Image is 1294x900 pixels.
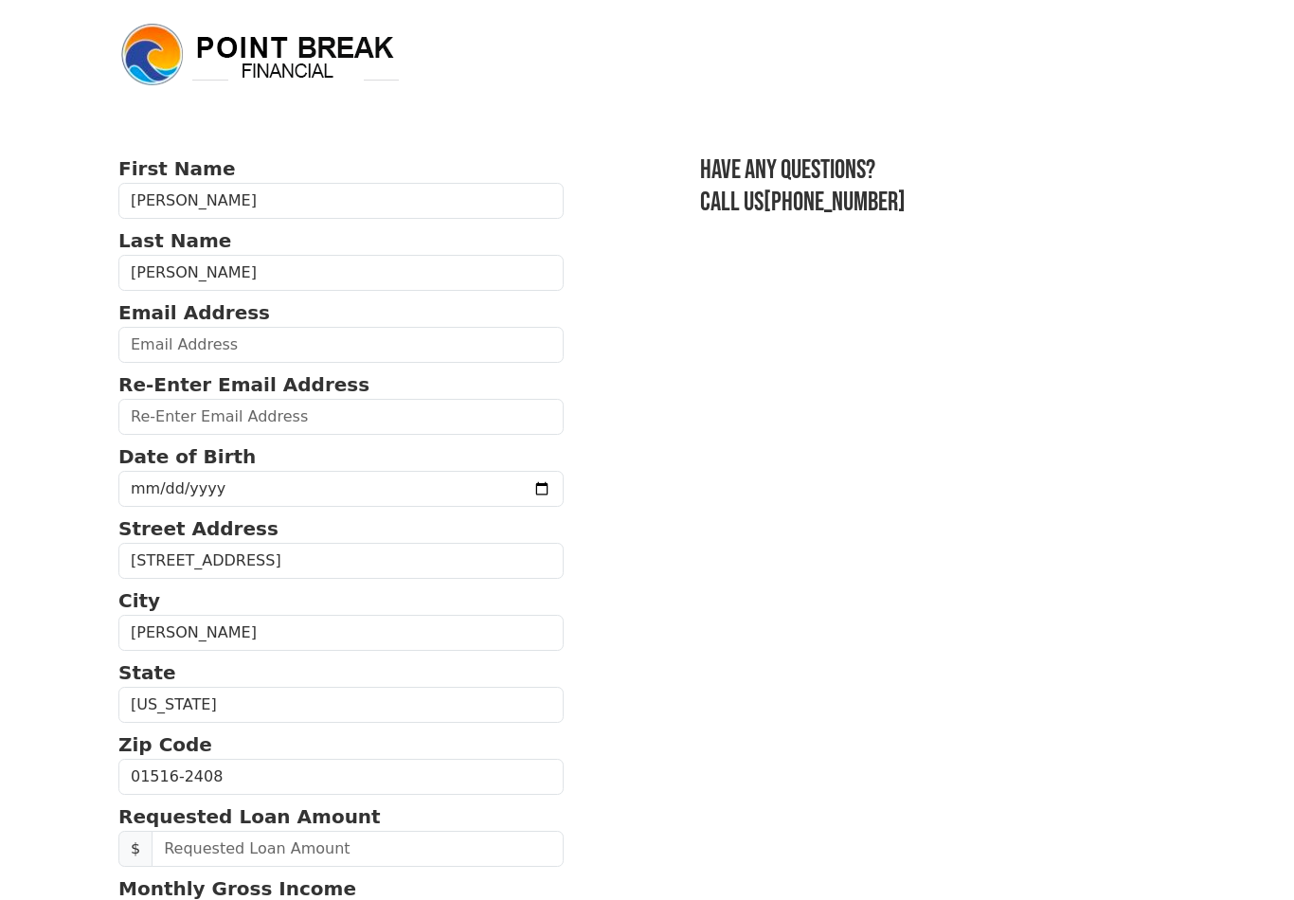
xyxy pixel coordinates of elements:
[118,543,564,579] input: Street Address
[118,589,160,612] strong: City
[118,733,212,756] strong: Zip Code
[118,301,270,324] strong: Email Address
[118,831,153,867] span: $
[118,399,564,435] input: Re-Enter Email Address
[118,327,564,363] input: Email Address
[118,157,235,180] strong: First Name
[118,661,176,684] strong: State
[700,154,1176,187] h3: Have any questions?
[700,187,1176,219] h3: Call us
[118,373,369,396] strong: Re-Enter Email Address
[118,445,256,468] strong: Date of Birth
[118,255,564,291] input: Last Name
[118,517,279,540] strong: Street Address
[118,229,231,252] strong: Last Name
[118,759,564,795] input: Zip Code
[764,187,906,218] a: [PHONE_NUMBER]
[118,21,403,89] img: logo.png
[118,183,564,219] input: First Name
[118,615,564,651] input: City
[152,831,564,867] input: Requested Loan Amount
[118,805,381,828] strong: Requested Loan Amount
